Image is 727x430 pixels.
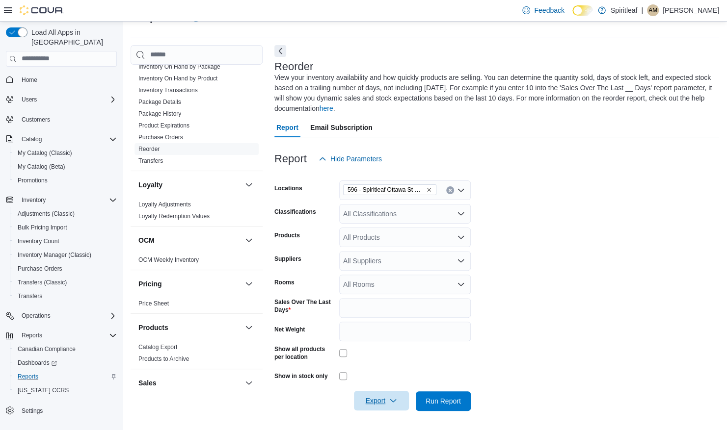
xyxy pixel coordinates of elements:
span: [US_STATE] CCRS [18,386,69,394]
span: Loyalty Adjustments [138,201,191,208]
span: Feedback [534,5,564,15]
a: Bulk Pricing Import [14,222,71,233]
span: Purchase Orders [18,265,62,273]
span: My Catalog (Classic) [18,149,72,157]
span: Canadian Compliance [14,343,117,355]
button: Export [354,391,409,410]
span: OCM Weekly Inventory [138,256,199,264]
a: Canadian Compliance [14,343,80,355]
button: Users [18,94,41,105]
label: Sales Over The Last Days [274,298,335,314]
span: Loyalty Redemption Values [138,212,210,220]
span: Transfers [138,157,163,165]
div: Loyalty [131,199,263,226]
h3: Loyalty [138,180,162,190]
a: Inventory On Hand by Product [138,75,217,82]
span: Settings [22,407,43,415]
span: Reports [22,331,42,339]
span: My Catalog (Beta) [14,161,117,173]
button: Remove 596 - Spiritleaf Ottawa St Sunrise (Kitchener) from selection in this group [426,187,432,193]
a: Dashboards [10,356,121,370]
span: Dashboards [18,359,57,367]
button: Products [243,322,255,333]
label: Products [274,231,300,239]
span: Package History [138,110,181,118]
a: Catalog Export [138,344,177,351]
span: Promotions [14,175,117,186]
span: My Catalog (Classic) [14,147,117,159]
label: Show all products per location [274,345,335,361]
span: Washington CCRS [14,384,117,396]
span: Inventory Transactions [138,86,198,94]
button: Open list of options [457,233,465,241]
span: Email Subscription [310,118,373,137]
a: Promotions [14,175,52,186]
a: Purchase Orders [14,263,66,275]
span: Operations [18,310,117,322]
span: Catalog Export [138,343,177,351]
a: My Catalog (Beta) [14,161,69,173]
button: Pricing [243,278,255,290]
button: Open list of options [457,186,465,194]
button: Adjustments (Classic) [10,207,121,221]
button: Clear input [446,186,454,194]
button: Inventory [2,193,121,207]
a: Loyalty Redemption Values [138,213,210,220]
span: Hide Parameters [330,154,382,164]
button: Inventory [18,194,50,206]
h3: Products [138,323,168,332]
span: Reorder [138,145,160,153]
label: Show in stock only [274,372,328,380]
p: | [641,4,643,16]
a: Inventory Manager (Classic) [14,249,95,261]
span: Reports [18,329,117,341]
span: Bulk Pricing Import [18,224,67,231]
a: Inventory On Hand by Package [138,63,220,70]
button: Transfers (Classic) [10,276,121,289]
span: Run Report [426,396,461,406]
a: here [320,104,333,112]
span: Operations [22,312,51,320]
span: AM [648,4,657,16]
label: Rooms [274,278,295,286]
button: Operations [2,309,121,323]
span: 596 - Spiritleaf Ottawa St Sunrise (Kitchener) [343,184,436,195]
a: Package Details [138,99,181,105]
button: Sales [243,377,255,389]
label: Net Weight [274,326,305,333]
span: Home [18,74,117,86]
div: Inventory [131,25,263,171]
a: Transfers (Classic) [14,277,71,288]
span: Catalog [22,135,42,143]
a: Product Expirations [138,122,189,129]
span: Transfers [14,290,117,302]
a: Package History [138,110,181,117]
span: Reports [18,373,38,380]
span: Inventory On Hand by Package [138,63,220,71]
button: Sales [138,378,241,388]
a: Price Sheet [138,300,169,307]
span: Dashboards [14,357,117,369]
button: Products [138,323,241,332]
span: Inventory Manager (Classic) [14,249,117,261]
button: Next [274,45,286,57]
span: Canadian Compliance [18,345,76,353]
span: Adjustments (Classic) [14,208,117,220]
span: Purchase Orders [138,133,183,141]
span: My Catalog (Beta) [18,163,65,171]
span: Promotions [18,177,48,184]
span: Adjustments (Classic) [18,210,75,218]
p: Spiritleaf [611,4,637,16]
span: Price Sheet [138,300,169,307]
button: Inventory Manager (Classic) [10,248,121,262]
button: Reports [18,329,46,341]
h3: Sales [138,378,157,388]
span: Transfers (Classic) [14,277,117,288]
span: Load All Apps in [GEOGRAPHIC_DATA] [27,27,117,47]
label: Suppliers [274,255,301,263]
span: Export [360,391,403,410]
button: Promotions [10,174,121,187]
span: Transfers (Classic) [18,278,67,286]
